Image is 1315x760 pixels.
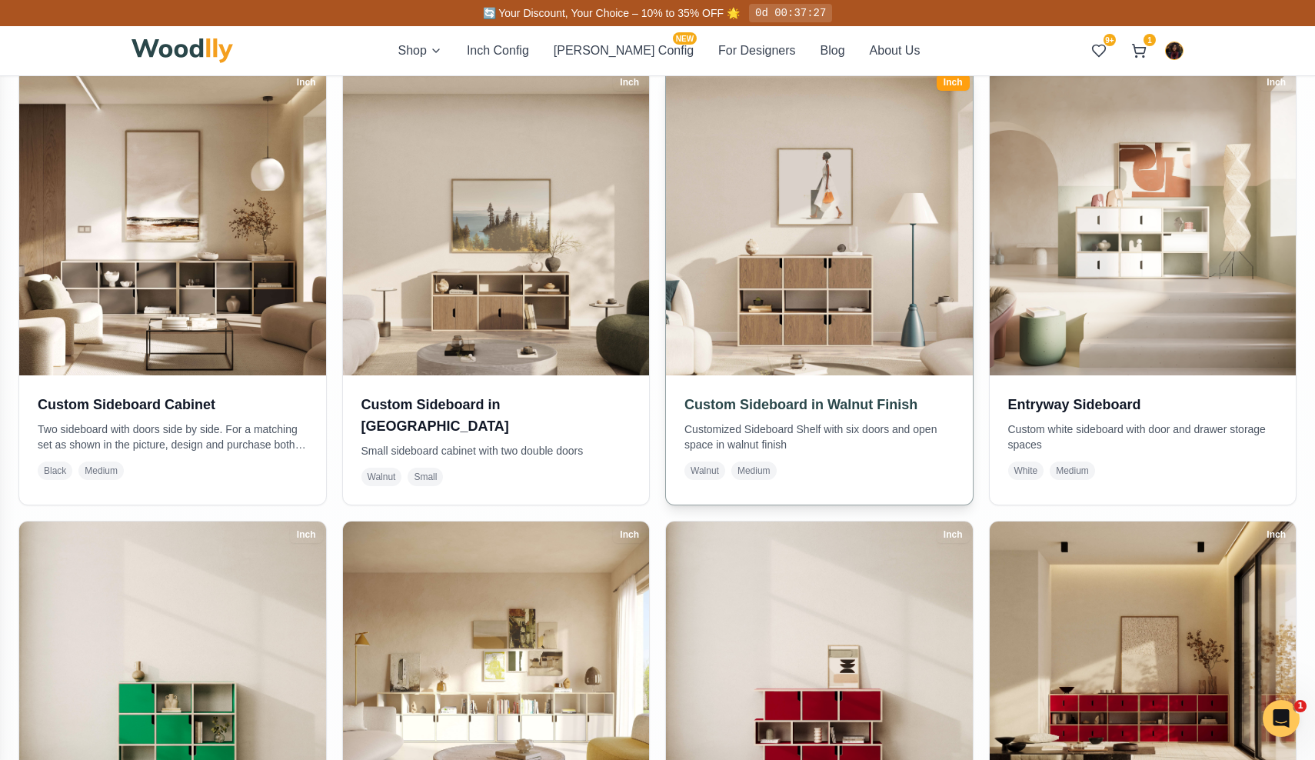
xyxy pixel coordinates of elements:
span: Small [408,468,443,486]
div: Inch [290,526,323,543]
span: Medium [1050,462,1095,480]
button: Blog [821,42,845,60]
div: Inch [937,526,970,543]
div: Inch [1260,74,1293,91]
p: Two sideboard with doors side by side. For a matching set as shown in the picture, design and pur... [38,422,308,452]
img: Entryway Sideboard [990,69,1297,376]
span: Walnut [361,468,402,486]
span: Black [38,462,72,480]
h3: Custom Sideboard in Walnut Finish [684,394,954,415]
span: White [1008,462,1044,480]
span: Walnut [684,462,725,480]
span: 🔄 Your Discount, Your Choice – 10% to 35% OFF 🌟 [483,7,740,19]
div: Inch [290,74,323,91]
iframe: Intercom live chat [1263,700,1300,737]
div: Inch [613,526,646,543]
p: Customized Sideboard Shelf with six doors and open space in walnut finish [684,422,954,452]
img: Custom Sideboard in Walnut [343,69,650,376]
h3: Entryway Sideboard [1008,394,1278,415]
div: Inch [1260,526,1293,543]
button: About Us [870,42,920,60]
button: For Designers [718,42,795,60]
h3: Custom Sideboard in [GEOGRAPHIC_DATA] [361,394,631,437]
img: Custom Sideboard Cabinet [19,69,326,376]
div: Inch [613,74,646,91]
button: Negin [1165,42,1183,60]
h3: Custom Sideboard Cabinet [38,394,308,415]
span: Medium [78,462,124,480]
img: Negin [1166,42,1183,59]
span: 9+ [1104,34,1116,46]
div: 0d 00:37:27 [749,4,832,22]
img: Woodlly [131,38,233,63]
span: Medium [731,462,777,480]
p: Custom white sideboard with door and drawer storage spaces [1008,422,1278,452]
div: Inch [937,74,970,91]
button: Inch Config [467,42,529,60]
p: Small sideboard cabinet with two double doors [361,443,631,458]
button: 1 [1125,37,1153,65]
button: Shop [398,42,442,60]
button: [PERSON_NAME] ConfigNEW [554,42,694,60]
button: 9+ [1085,37,1113,65]
span: NEW [673,32,697,45]
img: Custom Sideboard in Walnut Finish [658,62,980,383]
span: 1 [1144,34,1156,46]
span: 1 [1294,700,1307,712]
